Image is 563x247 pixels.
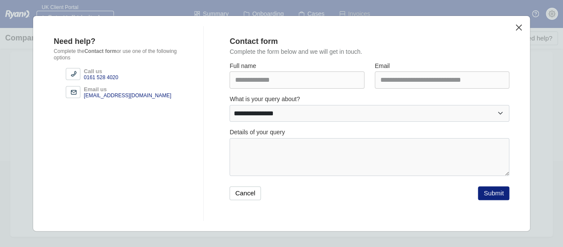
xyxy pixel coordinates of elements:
p: Complete the or use one of the following options [54,48,188,61]
div: Call us [84,68,118,74]
label: What is your query about? [229,96,300,103]
div: Need help? [54,37,188,46]
div: Email us [84,86,171,93]
button: Submit [478,186,509,200]
label: Email [375,62,390,70]
label: Details of your query [229,129,285,136]
button: close [514,23,523,32]
b: Contact form [84,48,116,54]
label: Full name [229,62,256,70]
div: Contact form [229,37,499,46]
div: [EMAIL_ADDRESS][DOMAIN_NAME] [84,93,171,99]
button: Cancel [229,186,261,200]
div: 0161 528 4020 [84,74,118,81]
p: Complete the form below and we will get in touch. [229,48,509,56]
